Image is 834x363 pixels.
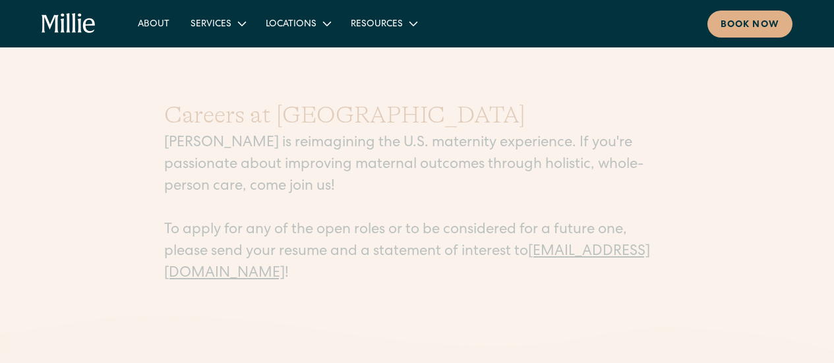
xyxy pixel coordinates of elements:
[707,11,792,38] a: Book now
[164,133,670,285] p: [PERSON_NAME] is reimagining the U.S. maternity experience. If you're passionate about improving ...
[42,13,96,34] a: home
[255,13,340,34] div: Locations
[127,13,180,34] a: About
[266,18,316,32] div: Locations
[340,13,427,34] div: Resources
[721,18,779,32] div: Book now
[351,18,403,32] div: Resources
[164,98,670,133] h1: Careers at [GEOGRAPHIC_DATA]
[191,18,231,32] div: Services
[180,13,255,34] div: Services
